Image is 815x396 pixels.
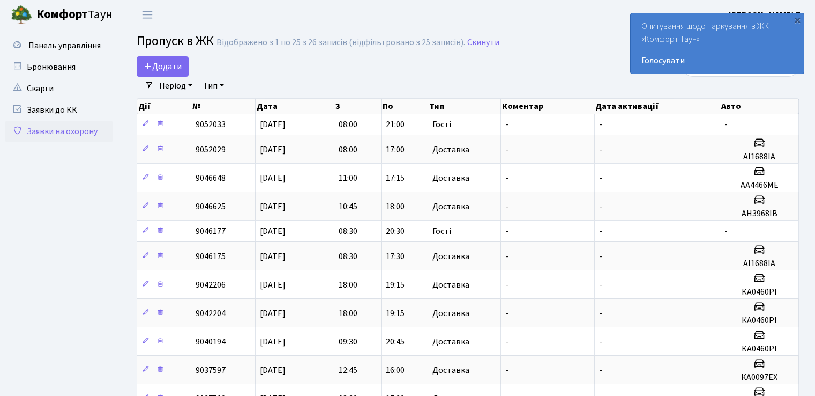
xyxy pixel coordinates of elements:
span: [DATE] [260,201,286,212]
span: 20:45 [386,336,405,348]
span: [DATE] [260,225,286,237]
th: Дії [137,99,191,114]
div: Відображено з 1 по 25 з 26 записів (відфільтровано з 25 записів). [216,38,465,48]
span: [DATE] [260,279,286,291]
span: 08:30 [339,251,357,262]
span: 10:45 [339,201,357,212]
span: 9046175 [196,251,226,262]
span: 11:00 [339,172,357,184]
span: - [599,251,602,262]
div: Опитування щодо паркування в ЖК «Комфорт Таун» [631,13,804,74]
span: - [505,279,509,291]
span: - [599,172,602,184]
span: [DATE] [260,251,286,262]
span: Доставка [432,309,469,318]
span: [DATE] [260,307,286,319]
h5: КА0460РІ [724,344,794,354]
span: - [599,144,602,156]
span: - [505,364,509,376]
span: 9046648 [196,172,226,184]
span: Гості [432,227,451,236]
span: 9040194 [196,336,226,348]
h5: АІ1688ІА [724,259,794,269]
span: 19:15 [386,279,405,291]
span: - [599,307,602,319]
span: Доставка [432,202,469,211]
span: 09:30 [339,336,357,348]
th: Тип [428,99,501,114]
span: Доставка [432,281,469,289]
div: × [792,14,803,25]
span: - [724,225,728,237]
span: - [599,336,602,348]
th: Дата [256,99,334,114]
span: 18:00 [339,279,357,291]
span: 08:00 [339,144,357,156]
span: 9042206 [196,279,226,291]
span: 9052033 [196,119,226,130]
a: Заявки на охорону [5,121,113,142]
th: Авто [720,99,799,114]
span: - [505,251,509,262]
span: [DATE] [260,119,286,130]
a: Скинути [467,38,499,48]
button: Переключити навігацію [134,6,161,24]
span: - [505,225,509,237]
span: 18:00 [339,307,357,319]
span: [DATE] [260,364,286,376]
span: 08:30 [339,225,357,237]
th: Коментар [501,99,594,114]
span: Пропуск в ЖК [137,32,214,50]
span: - [505,201,509,212]
h5: КА0097ЕХ [724,372,794,383]
span: [DATE] [260,336,286,348]
span: - [599,225,602,237]
span: Гості [432,120,451,129]
span: - [505,119,509,130]
span: 9052029 [196,144,226,156]
a: Додати [137,56,189,77]
span: 9046177 [196,225,226,237]
h5: АА4466МЕ [724,180,794,190]
span: 17:00 [386,144,405,156]
span: 9046625 [196,201,226,212]
span: - [505,307,509,319]
span: 21:00 [386,119,405,130]
span: 9042204 [196,307,226,319]
span: 18:00 [386,201,405,212]
span: Панель управління [28,40,101,52]
h5: АІ1688ІА [724,152,794,162]
span: - [505,172,509,184]
th: З [334,99,381,114]
span: 19:15 [386,307,405,319]
th: Дата активації [594,99,720,114]
th: По [382,99,428,114]
span: Доставка [432,252,469,261]
span: [DATE] [260,144,286,156]
span: 12:45 [339,364,357,376]
a: Заявки до КК [5,99,113,121]
span: Доставка [432,145,469,154]
span: 20:30 [386,225,405,237]
img: logo.png [11,4,32,26]
span: Доставка [432,338,469,346]
th: № [191,99,256,114]
span: - [599,201,602,212]
a: Бронювання [5,56,113,78]
span: - [724,119,728,130]
span: - [599,279,602,291]
span: 17:30 [386,251,405,262]
a: Скарги [5,78,113,99]
span: - [599,364,602,376]
span: Таун [36,6,113,24]
span: [DATE] [260,172,286,184]
span: 17:15 [386,172,405,184]
h5: АН3968ІВ [724,209,794,219]
span: 9037597 [196,364,226,376]
a: Панель управління [5,35,113,56]
span: 16:00 [386,364,405,376]
a: Тип [199,77,228,95]
a: [PERSON_NAME] Т. [729,9,802,21]
h5: КА0460РІ [724,287,794,297]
